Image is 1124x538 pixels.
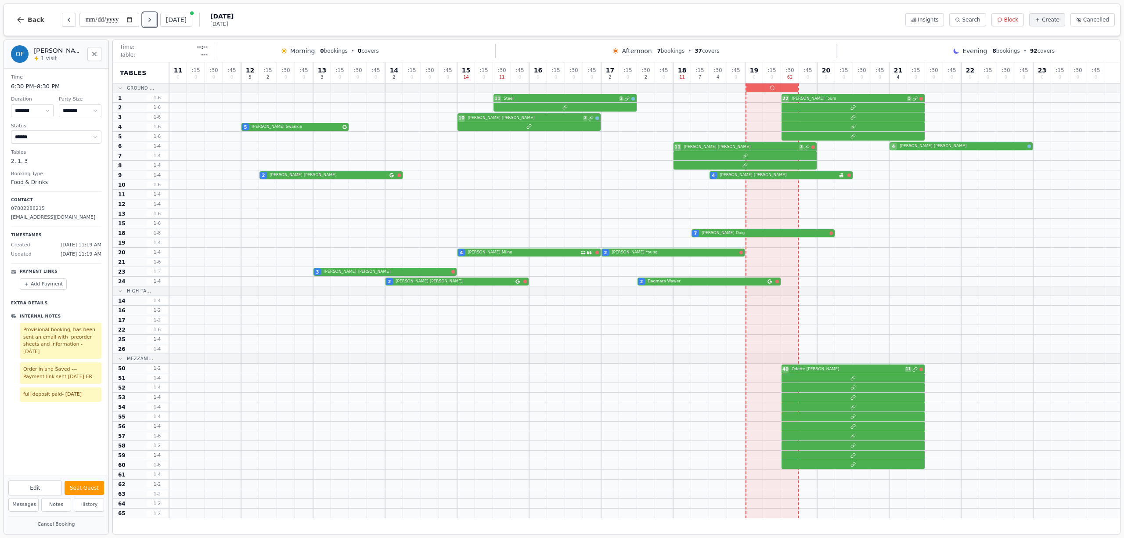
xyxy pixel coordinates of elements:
[118,123,122,130] span: 4
[803,68,812,73] span: : 45
[227,68,236,73] span: : 45
[375,75,377,79] span: 0
[407,68,416,73] span: : 15
[147,172,168,178] span: 1 - 4
[320,47,347,54] span: bookings
[657,47,684,54] span: bookings
[118,336,126,343] span: 25
[41,55,57,62] span: 1 visit
[270,172,388,178] span: [PERSON_NAME] [PERSON_NAME]
[720,172,837,178] span: [PERSON_NAME] [PERSON_NAME]
[792,96,905,102] span: [PERSON_NAME] Tours
[120,69,147,77] span: Tables
[120,43,134,51] span: Time:
[519,75,521,79] span: 0
[619,96,623,101] span: 2
[11,197,101,203] p: Contact
[118,404,126,411] span: 54
[147,104,168,111] span: 1 - 6
[825,75,827,79] span: 0
[147,210,168,217] span: 1 - 6
[147,123,168,130] span: 1 - 6
[11,82,101,91] dd: 6:30 PM – 8:30 PM
[147,336,168,343] span: 1 - 4
[147,220,168,227] span: 1 - 6
[357,75,359,79] span: 0
[11,96,54,103] dt: Duration
[933,75,935,79] span: 0
[147,133,168,140] span: 1 - 6
[875,68,884,73] span: : 45
[497,68,506,73] span: : 30
[807,75,809,79] span: 0
[118,220,126,227] span: 15
[504,96,617,102] span: Steel
[792,366,903,372] span: Odette [PERSON_NAME]
[969,75,971,79] span: 0
[290,47,315,55] span: Morning
[1077,75,1079,79] span: 0
[118,433,126,440] span: 57
[907,96,911,101] span: 5
[147,162,168,169] span: 1 - 4
[147,375,168,381] span: 1 - 4
[843,75,845,79] span: 0
[390,67,398,73] span: 14
[992,48,996,54] span: 8
[962,16,980,23] span: Search
[20,278,67,290] button: Add Payment
[731,68,740,73] span: : 45
[118,114,122,121] span: 3
[59,96,101,103] dt: Party Size
[318,67,326,73] span: 13
[534,67,542,73] span: 16
[515,279,520,284] svg: Google booking
[281,68,290,73] span: : 30
[663,75,665,79] span: 0
[118,491,126,498] span: 63
[197,43,208,51] span: --:--
[900,143,1026,149] span: [PERSON_NAME] [PERSON_NAME]
[11,149,101,156] dt: Tables
[905,367,911,372] span: 11
[353,68,362,73] span: : 30
[612,249,738,256] span: [PERSON_NAME] Young
[118,152,122,159] span: 7
[1056,68,1064,73] span: : 15
[857,68,866,73] span: : 30
[879,75,881,79] span: 0
[147,471,168,478] span: 1 - 4
[641,68,650,73] span: : 30
[458,115,465,121] span: 10
[1092,68,1100,73] span: : 45
[213,75,215,79] span: 0
[918,16,939,23] span: Insights
[23,366,98,380] p: Order in and Saved --- Payment link sent [DATE] ER
[905,13,944,26] button: Insights
[191,68,200,73] span: : 15
[929,68,938,73] span: : 30
[303,75,305,79] span: 0
[9,9,51,30] button: Back
[695,68,704,73] span: : 15
[695,48,702,54] span: 37
[1041,75,1043,79] span: 0
[61,251,101,258] span: [DATE] 11:19 AM
[892,143,895,150] span: 4
[627,75,629,79] span: 0
[8,519,104,530] button: Cancel Booking
[659,68,668,73] span: : 45
[118,384,126,391] span: 52
[316,269,319,275] span: 3
[118,191,126,198] span: 11
[1059,75,1061,79] span: 0
[822,67,830,73] span: 20
[20,314,61,320] p: Internal Notes
[147,452,168,459] span: 1 - 4
[587,68,596,73] span: : 45
[147,143,168,149] span: 1 - 4
[1023,75,1025,79] span: 0
[11,242,30,249] span: Created
[11,251,32,258] span: Updated
[118,481,126,488] span: 62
